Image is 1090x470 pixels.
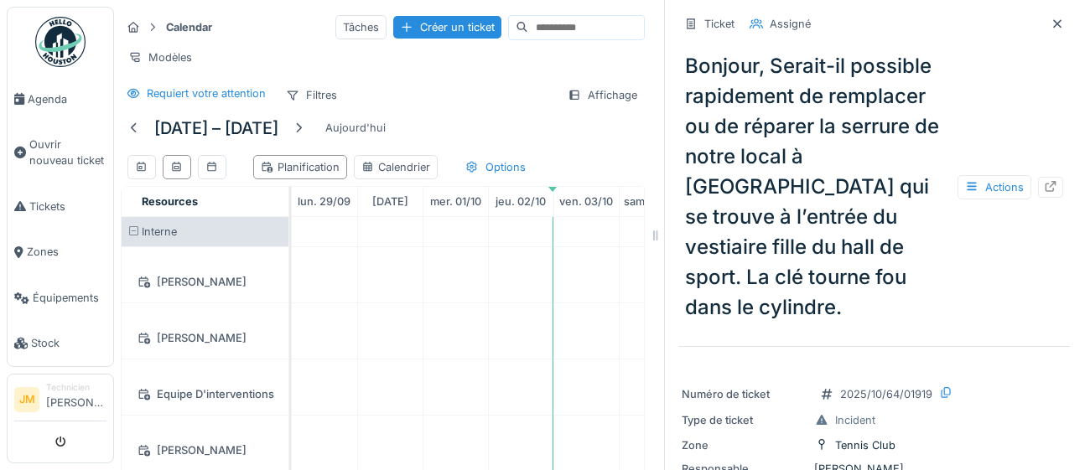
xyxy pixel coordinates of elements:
div: Bonjour, Serait-il possible rapidement de remplacer ou de réparer la serrure de notre local à [GE... [678,44,1070,329]
div: Zone [682,437,807,453]
span: Tickets [29,199,106,214]
div: Tâches [335,15,387,39]
a: Ouvrir nouveau ticket [8,122,113,184]
a: 2 octobre 2025 [491,190,550,213]
li: [PERSON_NAME] [46,381,106,417]
a: Agenda [8,76,113,122]
a: Zones [8,230,113,276]
div: [PERSON_NAME] [132,440,278,461]
div: [PERSON_NAME] [132,271,278,292]
a: Tickets [8,183,113,230]
div: Assigné [770,16,811,32]
a: 29 septembre 2025 [293,190,355,213]
a: 1 octobre 2025 [426,190,485,213]
div: Filtres [278,83,345,107]
div: Type de ticket [682,412,807,428]
h5: [DATE] – [DATE] [154,118,278,138]
div: Options [458,155,533,179]
a: 3 octobre 2025 [555,190,617,213]
div: Technicien [46,381,106,394]
a: 30 septembre 2025 [368,190,413,213]
span: Ouvrir nouveau ticket [29,137,106,168]
div: Modèles [121,45,200,70]
div: Calendrier [361,159,430,175]
span: Resources [142,195,198,208]
div: Numéro de ticket [682,386,807,402]
span: Interne [142,225,177,238]
strong: Calendar [159,19,219,35]
span: Zones [27,244,106,260]
a: Stock [8,321,113,367]
div: Aujourd'hui [319,116,392,139]
a: JM Technicien[PERSON_NAME] [14,381,106,421]
div: Ticket [704,16,734,32]
div: Tennis Club [835,437,895,453]
div: Affichage [560,83,645,107]
div: 2025/10/64/01919 [840,386,932,402]
div: [PERSON_NAME] [132,328,278,349]
span: Équipements [33,290,106,306]
div: Equipe D'interventions [132,384,278,405]
div: Actions [958,175,1031,199]
div: Planification [261,159,340,175]
span: Stock [31,335,106,351]
div: Créer un ticket [393,16,501,39]
div: Requiert votre attention [147,85,266,101]
li: JM [14,387,39,412]
a: 4 octobre 2025 [620,190,683,213]
span: Agenda [28,91,106,107]
img: Badge_color-CXgf-gQk.svg [35,17,86,67]
div: Incident [835,412,875,428]
a: Équipements [8,275,113,321]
